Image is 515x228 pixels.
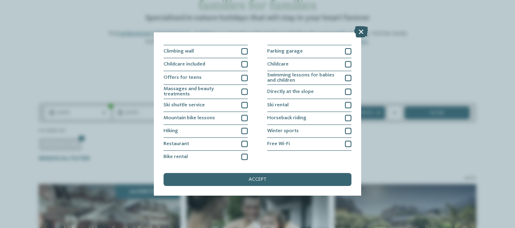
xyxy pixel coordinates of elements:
[164,75,202,80] span: Offers for teens
[164,116,215,121] span: Mountain bike lessons
[267,62,289,67] span: Childcare
[164,103,205,108] span: Ski shuttle service
[164,141,189,147] span: Restaurant
[249,177,266,182] span: accept
[267,103,289,108] span: Ski rental
[267,129,299,134] span: Winter sports
[267,141,290,147] span: Free Wi-Fi
[164,87,236,97] span: Massages and beauty treatments
[267,89,314,95] span: Directly at the slope
[164,62,205,67] span: Childcare included
[267,73,340,83] span: Swimming lessons for babies and children
[164,129,178,134] span: Hiking
[267,49,303,54] span: Parking garage
[267,116,306,121] span: Horseback riding
[164,49,194,54] span: Climbing wall
[164,154,188,160] span: Bike rental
